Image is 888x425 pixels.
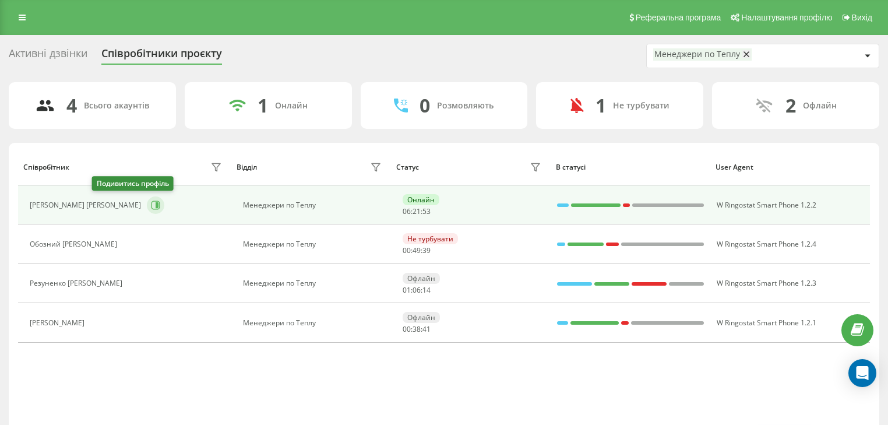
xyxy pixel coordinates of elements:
[243,319,385,327] div: Менеджери по Теплу
[613,101,669,111] div: Не турбувати
[403,273,440,284] div: Офлайн
[403,285,411,295] span: 01
[437,101,494,111] div: Розмовляють
[258,94,268,117] div: 1
[237,163,257,171] div: Відділ
[30,201,144,209] div: [PERSON_NAME] [PERSON_NAME]
[403,312,440,323] div: Офлайн
[403,245,411,255] span: 00
[403,206,411,216] span: 06
[595,94,606,117] div: 1
[803,101,837,111] div: Офлайн
[403,324,411,334] span: 00
[243,240,385,248] div: Менеджери по Теплу
[403,208,431,216] div: : :
[413,285,421,295] span: 06
[275,101,308,111] div: Онлайн
[403,247,431,255] div: : :
[717,318,816,328] span: W Ringostat Smart Phone 1.2.1
[396,163,419,171] div: Статус
[420,94,430,117] div: 0
[30,240,120,248] div: Обозний [PERSON_NAME]
[84,101,149,111] div: Всього акаунтів
[413,324,421,334] span: 38
[243,279,385,287] div: Менеджери по Теплу
[717,239,816,249] span: W Ringostat Smart Phone 1.2.4
[403,233,458,244] div: Не турбувати
[101,47,222,65] div: Співробітники проєкту
[413,206,421,216] span: 21
[852,13,872,22] span: Вихід
[403,286,431,294] div: : :
[556,163,704,171] div: В статусі
[403,194,439,205] div: Онлайн
[66,94,77,117] div: 4
[403,325,431,333] div: : :
[636,13,721,22] span: Реферальна програма
[413,245,421,255] span: 49
[785,94,796,117] div: 2
[9,47,87,65] div: Активні дзвінки
[30,279,125,287] div: Резуненко [PERSON_NAME]
[717,200,816,210] span: W Ringostat Smart Phone 1.2.2
[30,319,87,327] div: [PERSON_NAME]
[422,245,431,255] span: 39
[243,201,385,209] div: Менеджери по Теплу
[848,359,876,387] div: Open Intercom Messenger
[654,50,740,59] div: Менеджери по Теплу
[422,206,431,216] span: 53
[717,278,816,288] span: W Ringostat Smart Phone 1.2.3
[716,163,864,171] div: User Agent
[422,285,431,295] span: 14
[23,163,69,171] div: Співробітник
[422,324,431,334] span: 41
[92,176,174,191] div: Подивитись профіль
[741,13,832,22] span: Налаштування профілю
